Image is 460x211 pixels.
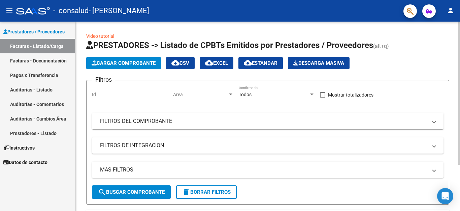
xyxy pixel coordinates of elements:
[244,59,252,67] mat-icon: cloud_download
[98,188,106,196] mat-icon: search
[288,57,350,69] app-download-masive: Descarga masiva de comprobantes (adjuntos)
[182,188,190,196] mat-icon: delete
[92,162,443,178] mat-expansion-panel-header: MAS FILTROS
[86,33,114,39] a: Video tutorial
[3,159,47,166] span: Datos de contacto
[293,60,344,66] span: Descarga Masiva
[92,137,443,154] mat-expansion-panel-header: FILTROS DE INTEGRACION
[89,3,149,18] span: - [PERSON_NAME]
[328,91,373,99] span: Mostrar totalizadores
[98,189,165,195] span: Buscar Comprobante
[3,144,35,152] span: Instructivos
[176,185,237,199] button: Borrar Filtros
[200,57,233,69] button: EXCEL
[173,92,228,98] span: Area
[3,28,65,35] span: Prestadores / Proveedores
[86,57,161,69] button: Cargar Comprobante
[53,3,89,18] span: - consalud
[171,59,179,67] mat-icon: cloud_download
[92,75,115,84] h3: Filtros
[86,41,373,50] span: PRESTADORES -> Listado de CPBTs Emitidos por Prestadores / Proveedores
[100,142,427,149] mat-panel-title: FILTROS DE INTEGRACION
[437,188,453,204] div: Open Intercom Messenger
[166,57,195,69] button: CSV
[92,60,156,66] span: Cargar Comprobante
[244,60,277,66] span: Estandar
[447,6,455,15] mat-icon: person
[288,57,350,69] button: Descarga Masiva
[182,189,231,195] span: Borrar Filtros
[92,185,171,199] button: Buscar Comprobante
[238,57,283,69] button: Estandar
[205,59,213,67] mat-icon: cloud_download
[373,43,389,49] span: (alt+q)
[100,166,427,174] mat-panel-title: MAS FILTROS
[171,60,189,66] span: CSV
[5,6,13,15] mat-icon: menu
[100,117,427,125] mat-panel-title: FILTROS DEL COMPROBANTE
[92,113,443,129] mat-expansion-panel-header: FILTROS DEL COMPROBANTE
[205,60,228,66] span: EXCEL
[239,92,252,97] span: Todos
